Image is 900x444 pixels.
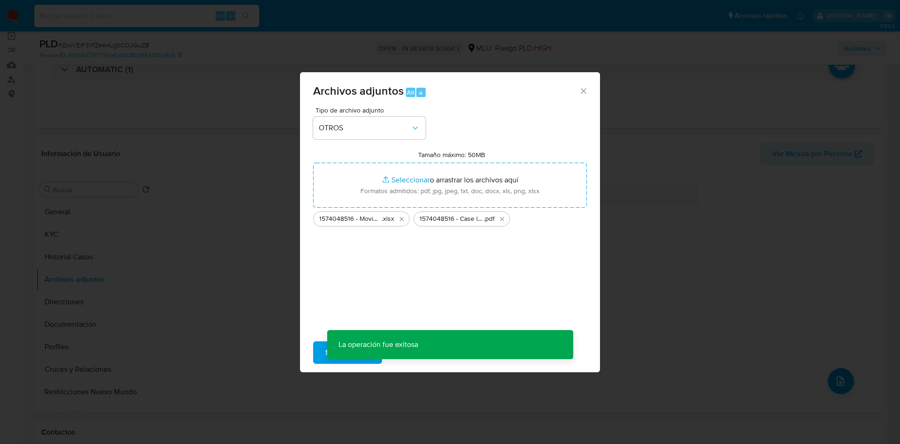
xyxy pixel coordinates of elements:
[396,213,407,225] button: Eliminar 1574048516 - Movimientos.xlsx
[325,342,370,363] span: Subir archivo
[313,83,404,99] span: Archivos adjuntos
[319,123,411,133] span: OTROS
[419,88,422,97] span: a
[382,214,394,224] span: .xlsx
[579,86,587,95] button: Cerrar
[420,214,484,224] span: 1574048516 - Case log
[315,107,428,113] span: Tipo de archivo adjunto
[313,208,587,226] ul: Archivos seleccionados
[496,213,508,225] button: Eliminar 1574048516 - Case log.pdf
[407,88,414,97] span: Alt
[327,330,429,359] p: La operación fue exitosa
[313,117,426,139] button: OTROS
[398,342,428,363] span: Cancelar
[313,341,382,364] button: Subir archivo
[418,151,485,159] label: Tamaño máximo: 50MB
[319,214,382,224] span: 1574048516 - Movimientos
[484,214,495,224] span: .pdf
